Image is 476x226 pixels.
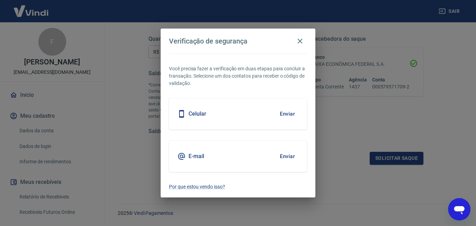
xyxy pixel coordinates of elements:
[169,65,307,87] p: Você precisa fazer a verificação em duas etapas para concluir a transação. Selecione um dos conta...
[448,198,470,220] iframe: Botão para abrir a janela de mensagens
[189,110,206,117] h5: Celular
[169,37,247,45] h4: Verificação de segurança
[276,107,299,121] button: Enviar
[276,149,299,164] button: Enviar
[189,153,204,160] h5: E-mail
[169,183,307,190] a: Por que estou vendo isso?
